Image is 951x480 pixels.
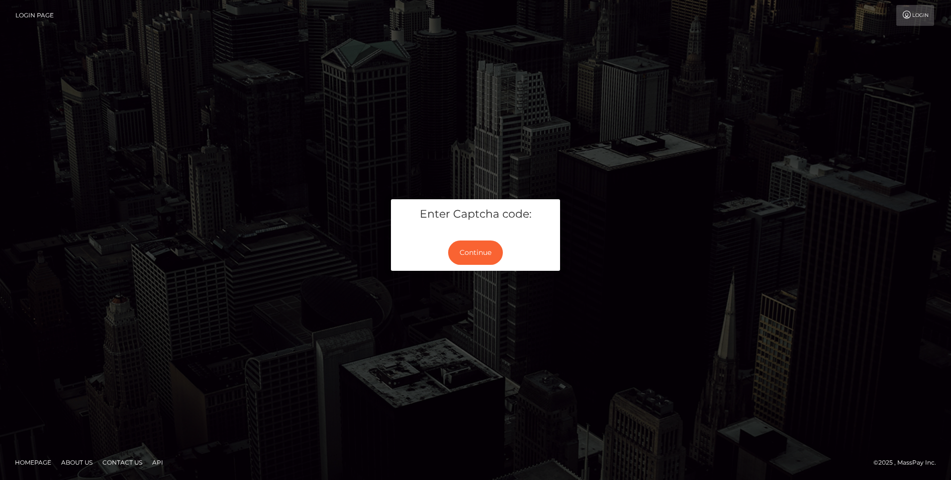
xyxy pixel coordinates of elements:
[57,455,96,470] a: About Us
[896,5,934,26] a: Login
[11,455,55,470] a: Homepage
[15,5,54,26] a: Login Page
[448,240,503,265] button: Continue
[98,455,146,470] a: Contact Us
[148,455,167,470] a: API
[873,457,944,468] div: © 2025 , MassPay Inc.
[398,207,553,222] h5: Enter Captcha code:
